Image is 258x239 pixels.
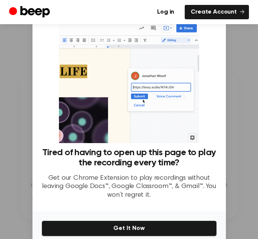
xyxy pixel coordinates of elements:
[42,148,217,168] h3: Tired of having to open up this page to play the recording every time?
[9,5,52,20] a: Beep
[59,21,199,143] img: Beep extension in action
[185,5,249,19] a: Create Account
[42,174,217,200] p: Get our Chrome Extension to play recordings without leaving Google Docs™, Google Classroom™, & Gm...
[151,5,180,19] a: Log in
[42,220,217,236] button: Get It Now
